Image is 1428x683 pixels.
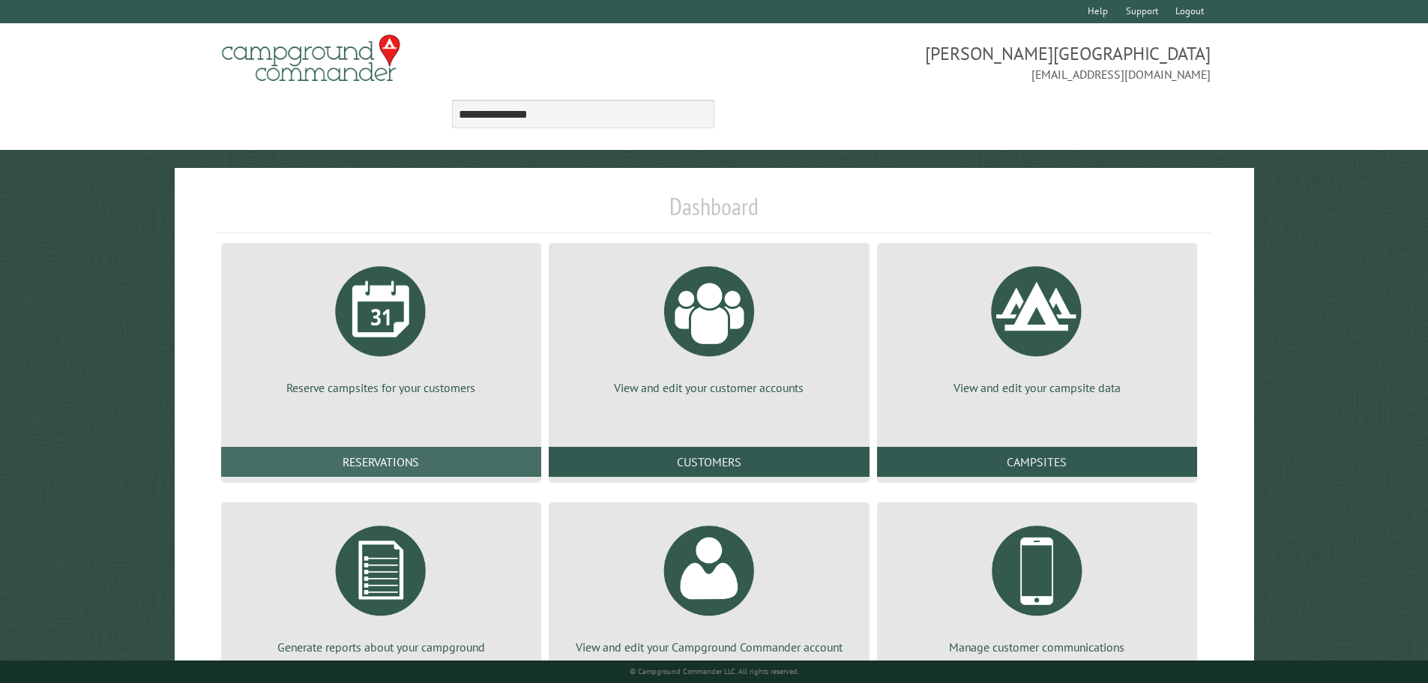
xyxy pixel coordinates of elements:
[217,29,405,88] img: Campground Commander
[239,514,523,655] a: Generate reports about your campground
[877,447,1197,477] a: Campsites
[895,379,1179,396] p: View and edit your campsite data
[239,379,523,396] p: Reserve campsites for your customers
[221,447,541,477] a: Reservations
[630,667,799,676] small: © Campground Commander LLC. All rights reserved.
[549,447,869,477] a: Customers
[895,514,1179,655] a: Manage customer communications
[217,192,1211,233] h1: Dashboard
[567,379,851,396] p: View and edit your customer accounts
[567,514,851,655] a: View and edit your Campground Commander account
[895,255,1179,396] a: View and edit your campsite data
[567,639,851,655] p: View and edit your Campground Commander account
[567,255,851,396] a: View and edit your customer accounts
[714,41,1211,83] span: [PERSON_NAME][GEOGRAPHIC_DATA] [EMAIL_ADDRESS][DOMAIN_NAME]
[239,255,523,396] a: Reserve campsites for your customers
[239,639,523,655] p: Generate reports about your campground
[895,639,1179,655] p: Manage customer communications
